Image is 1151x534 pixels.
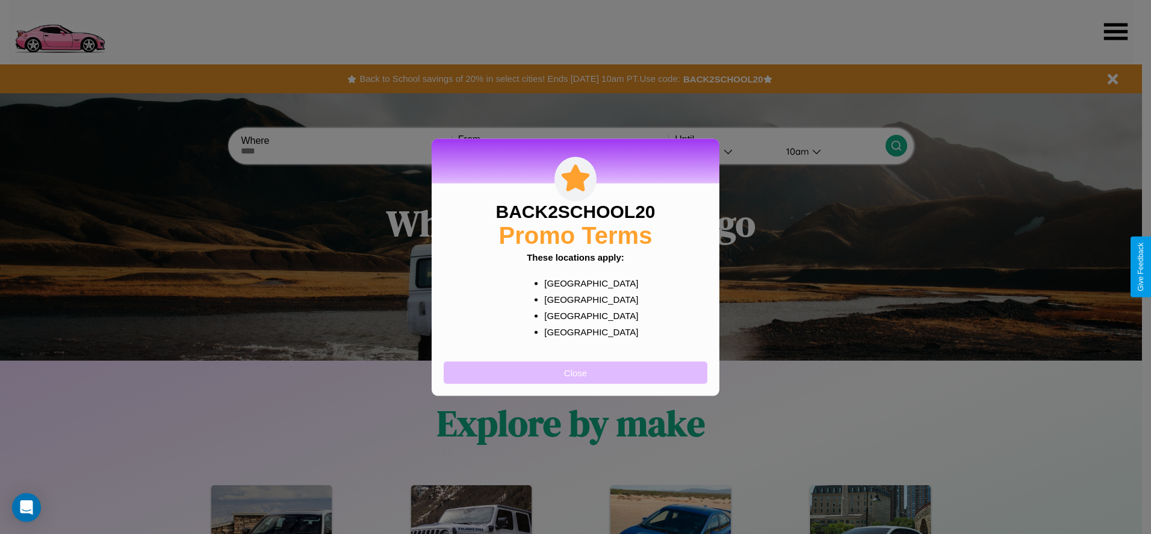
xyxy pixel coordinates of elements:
[495,201,655,222] h3: BACK2SCHOOL20
[499,222,653,249] h2: Promo Terms
[544,307,630,323] p: [GEOGRAPHIC_DATA]
[1137,243,1145,291] div: Give Feedback
[444,361,707,383] button: Close
[527,252,624,262] b: These locations apply:
[12,493,41,522] div: Open Intercom Messenger
[544,275,630,291] p: [GEOGRAPHIC_DATA]
[544,323,630,340] p: [GEOGRAPHIC_DATA]
[544,291,630,307] p: [GEOGRAPHIC_DATA]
